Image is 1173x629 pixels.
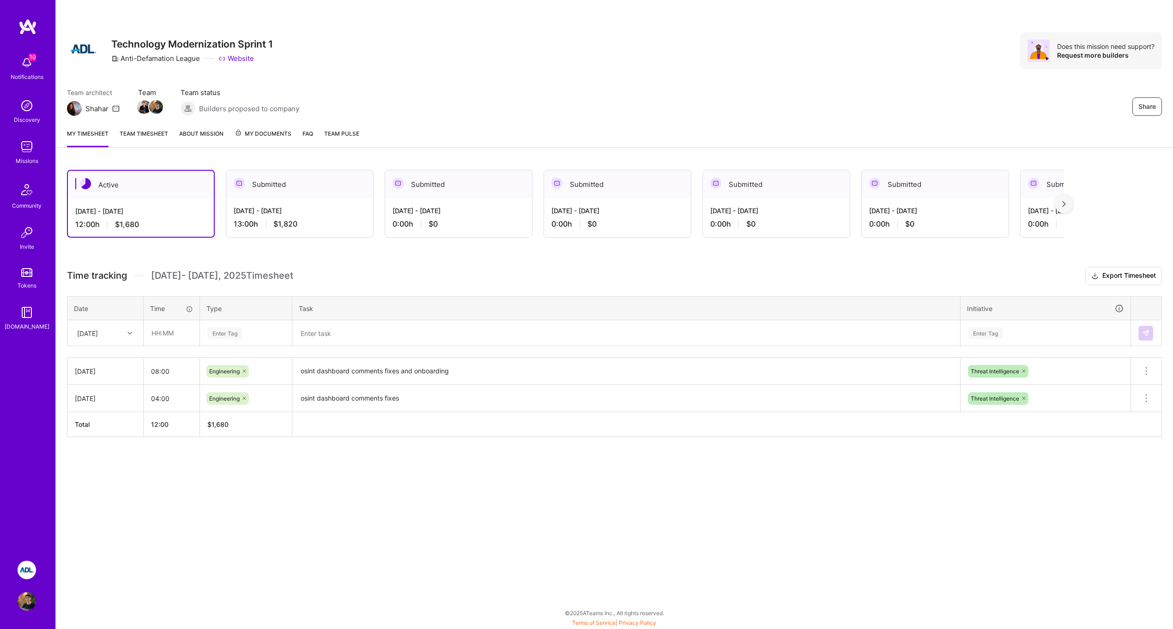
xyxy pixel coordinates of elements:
div: [DATE] - [DATE] [393,206,525,216]
img: right [1062,201,1066,207]
div: Shahar [85,104,109,114]
a: My Documents [235,129,291,147]
input: HH:MM [144,386,200,411]
img: Submitted [869,178,880,189]
span: $0 [746,219,756,229]
th: Total [67,412,144,437]
img: Active [80,178,91,189]
h3: Technology Modernization Sprint 1 [111,38,273,50]
div: 13:00 h [234,219,366,229]
span: Team architect [67,88,120,97]
div: [DATE] - [DATE] [869,206,1001,216]
img: Invite [18,223,36,242]
div: Submitted [862,170,1009,198]
span: $1,820 [273,219,297,229]
div: 0:00 h [869,219,1001,229]
div: Notifications [11,72,43,82]
th: Task [292,296,961,320]
span: My Documents [235,129,291,139]
div: [DATE] - [DATE] [234,206,366,216]
img: discovery [18,96,36,115]
div: Enter Tag [208,326,242,340]
span: Threat Intelligence [971,368,1019,375]
div: Does this mission need support? [1057,42,1155,51]
img: Builders proposed to company [181,101,195,116]
div: Active [68,171,214,199]
div: [DATE] - [DATE] [75,206,206,216]
img: logo [18,18,37,35]
div: Enter Tag [968,326,1003,340]
img: Submit [1142,329,1149,337]
span: $1,680 [115,220,139,229]
div: Invite [20,242,34,252]
div: 12:00 h [75,220,206,229]
div: [DATE] [77,328,98,338]
a: Privacy Policy [619,619,656,626]
div: © 2025 ATeams Inc., All rights reserved. [55,601,1173,624]
span: $0 [429,219,438,229]
div: Missions [16,156,38,166]
div: 0:00 h [393,219,525,229]
a: User Avatar [15,592,38,611]
div: Initiative [967,303,1124,314]
span: Builders proposed to company [199,104,299,114]
span: 10 [29,54,36,61]
span: Team [138,88,162,97]
div: Submitted [544,170,691,198]
img: Submitted [1028,178,1039,189]
span: $ 1,680 [207,420,229,428]
img: Submitted [393,178,404,189]
div: Request more builders [1057,51,1155,60]
img: User Avatar [18,592,36,611]
img: Submitted [551,178,562,189]
a: Team Member Avatar [138,99,150,115]
div: [DATE] - [DATE] [551,206,683,216]
img: Team Architect [67,101,82,116]
div: Submitted [226,170,373,198]
th: Date [67,296,144,320]
div: Submitted [1021,170,1167,198]
div: [DATE] [75,366,136,376]
textarea: osint dashboard comments fixes and onboarding [293,359,959,384]
button: Export Timesheet [1085,267,1162,285]
span: Team status [181,88,299,97]
input: HH:MM [144,321,199,345]
div: 0:00 h [1028,219,1160,229]
img: Submitted [234,178,245,189]
img: Company Logo [67,32,100,66]
th: Type [200,296,292,320]
div: [DOMAIN_NAME] [5,322,49,331]
i: icon CompanyGray [111,55,119,62]
span: Threat Intelligence [971,395,1019,402]
img: guide book [18,303,36,322]
i: icon Chevron [127,331,132,335]
div: 0:00 h [551,219,683,229]
i: icon Mail [112,105,120,112]
span: Team Pulse [324,130,359,137]
a: ADL: Technology Modernization Sprint 1 [15,561,38,579]
textarea: osint dashboard comments fixes [293,386,959,411]
div: [DATE] - [DATE] [710,206,842,216]
i: icon Download [1091,271,1099,281]
div: Submitted [385,170,532,198]
span: Engineering [209,368,240,375]
th: 12:00 [144,412,200,437]
img: bell [18,54,36,72]
div: Discovery [14,115,40,125]
img: Community [16,179,38,201]
img: Submitted [710,178,721,189]
a: My timesheet [67,129,109,147]
input: HH:MM [144,359,200,383]
div: Tokens [18,281,36,290]
a: Team timesheet [120,129,168,147]
span: [DATE] - [DATE] , 2025 Timesheet [151,270,293,282]
span: $0 [905,219,914,229]
span: $0 [587,219,597,229]
span: | [572,619,656,626]
img: Team Member Avatar [137,100,151,114]
div: Anti-Defamation League [111,54,200,63]
span: Share [1138,102,1156,111]
div: Submitted [703,170,850,198]
img: teamwork [18,138,36,156]
img: tokens [21,268,32,277]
